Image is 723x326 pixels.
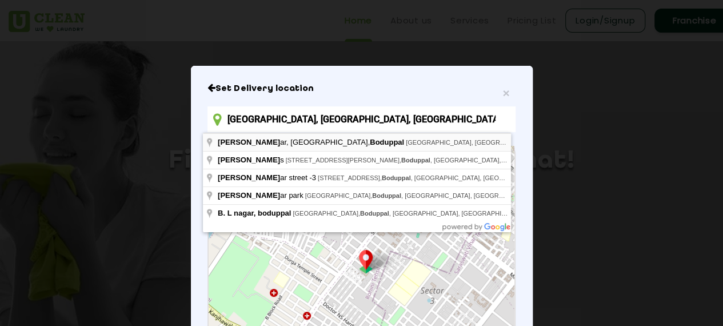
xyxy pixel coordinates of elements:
[218,173,318,182] span: ar street -3
[382,174,411,181] span: Boduppal
[218,209,291,217] span: B. L nagar, boduppal
[293,210,596,217] span: [GEOGRAPHIC_DATA], , [GEOGRAPHIC_DATA], [GEOGRAPHIC_DATA], [GEOGRAPHIC_DATA]
[502,86,509,100] span: ×
[218,191,280,200] span: [PERSON_NAME]
[401,157,430,164] span: Boduppal
[406,139,609,146] span: [GEOGRAPHIC_DATA], [GEOGRAPHIC_DATA], [GEOGRAPHIC_DATA]
[360,210,389,217] span: Boduppal
[370,138,404,146] span: Boduppal
[218,173,280,182] span: [PERSON_NAME]
[218,156,286,164] span: s
[218,138,280,146] span: [PERSON_NAME]
[218,156,280,164] span: [PERSON_NAME]
[218,191,305,200] span: ar park
[286,157,637,164] span: [STREET_ADDRESS][PERSON_NAME], , [GEOGRAPHIC_DATA], [GEOGRAPHIC_DATA], [GEOGRAPHIC_DATA]
[372,192,401,199] span: Boduppal
[218,138,406,146] span: ar, [GEOGRAPHIC_DATA],
[207,106,515,132] input: Enter location
[305,192,608,199] span: [GEOGRAPHIC_DATA], , [GEOGRAPHIC_DATA], [GEOGRAPHIC_DATA], [GEOGRAPHIC_DATA]
[207,83,515,94] h6: Close
[318,174,617,181] span: [STREET_ADDRESS], , [GEOGRAPHIC_DATA], [GEOGRAPHIC_DATA], [GEOGRAPHIC_DATA]
[502,87,509,99] button: Close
